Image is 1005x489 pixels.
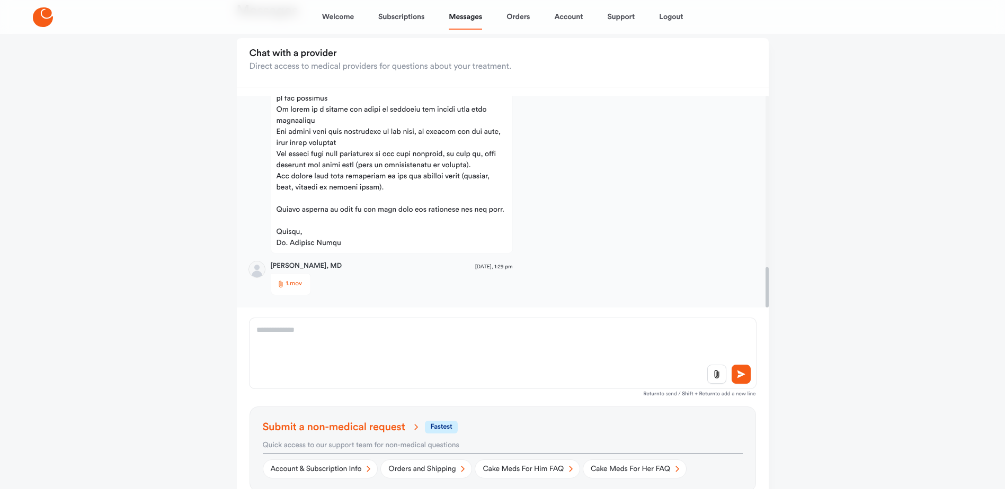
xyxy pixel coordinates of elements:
a: 1.mov [277,278,305,291]
div: Chat with a provider [250,48,512,60]
span: [DATE], 1:29 pm [475,263,513,271]
a: Subscriptions [378,4,424,30]
a: Cake Meds For Him FAQ [475,459,580,478]
a: Cake Meds For Her FAQ [583,459,687,478]
a: Welcome [322,4,354,30]
a: Logout [659,4,683,30]
img: Doctor's avatar [249,261,265,277]
a: Orders [506,4,530,30]
span: Quick access to our support team for non-medical questions [263,441,459,449]
strong: [PERSON_NAME], MD [271,261,342,271]
span: Submit a non-medical request [263,421,423,433]
span: fastest [425,421,457,433]
div: to send / to add a new line [250,390,756,398]
a: Account [554,4,583,30]
a: Account & Subscription Info [263,459,378,478]
span: 1.mov [286,279,302,289]
a: Submit a non-medical requestfastest [263,421,743,433]
a: Messages [449,4,482,30]
a: Orders and Shipping [380,459,472,478]
div: Direct access to medical providers for questions about your treatment. [250,60,512,73]
a: Support [607,4,635,30]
